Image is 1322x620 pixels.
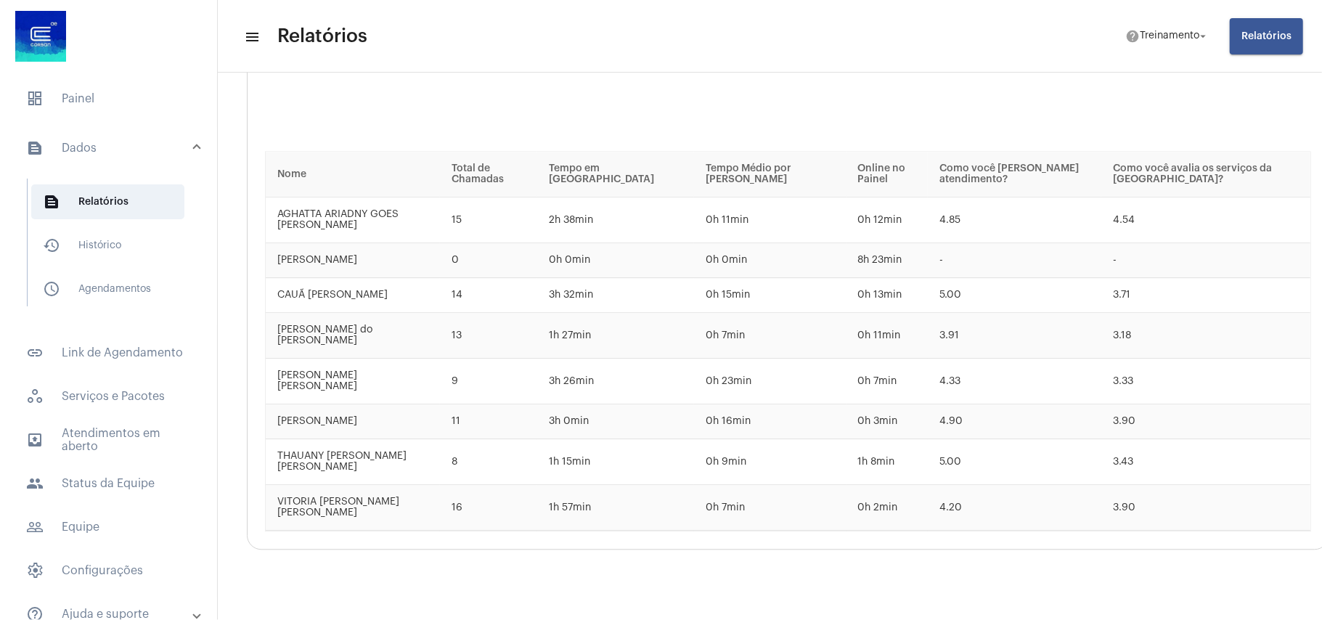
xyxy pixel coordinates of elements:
td: 3.18 [1101,313,1310,359]
td: 3h 0min [537,404,694,439]
td: 4.90 [928,404,1101,439]
th: Como você [PERSON_NAME] atendimento? [928,152,1101,197]
span: Link de Agendamento [15,335,203,370]
img: d4669ae0-8c07-2337-4f67-34b0df7f5ae4.jpeg [12,7,70,65]
td: 3.71 [1101,278,1310,313]
td: 4.85 [928,197,1101,243]
td: 14 [440,278,537,313]
mat-icon: sidenav icon [43,237,60,254]
td: 16 [440,485,537,531]
td: 0h 11min [694,197,846,243]
td: 3.33 [1101,359,1310,404]
td: [PERSON_NAME] [PERSON_NAME] [266,359,440,404]
button: Treinamento [1117,22,1218,51]
h3: Utilização da Ferramenta [281,49,1311,122]
mat-icon: sidenav icon [26,344,44,362]
th: Tempo Médio por [PERSON_NAME] [694,152,846,197]
td: 0h 2min [846,485,929,531]
mat-icon: sidenav icon [26,518,44,536]
td: 8h 23min [846,243,929,278]
td: 0 [440,243,537,278]
span: Relatórios [1241,31,1292,41]
td: 0h 0min [537,243,694,278]
span: Painel [15,81,203,116]
button: Relatórios [1230,18,1303,54]
td: 0h 15min [694,278,846,313]
mat-icon: help [1125,29,1140,44]
td: 13 [440,313,537,359]
td: 0h 11min [846,313,929,359]
td: 9 [440,359,537,404]
span: Relatórios [31,184,184,219]
td: 8 [440,439,537,485]
td: 1h 57min [537,485,694,531]
td: 0h 12min [846,197,929,243]
td: 11 [440,404,537,439]
td: 2h 38min [537,197,694,243]
span: Treinamento [1140,31,1199,41]
mat-panel-title: Dados [26,139,194,157]
td: 4.20 [928,485,1101,531]
td: 3h 26min [537,359,694,404]
td: 4.54 [1101,197,1310,243]
div: sidenav iconDados [9,171,217,327]
td: [PERSON_NAME] [266,243,440,278]
span: Relatórios [277,25,367,48]
td: 3.91 [928,313,1101,359]
td: 0h 13min [846,278,929,313]
td: 15 [440,197,537,243]
span: sidenav icon [26,388,44,405]
td: AGHATTA ARIADNY GOES [PERSON_NAME] [266,197,440,243]
mat-expansion-panel-header: sidenav iconDados [9,125,217,171]
span: Histórico [31,228,184,263]
td: 0h 9min [694,439,846,485]
td: 3.43 [1101,439,1310,485]
td: [PERSON_NAME] [266,404,440,439]
th: Online no Painel [846,152,929,197]
td: THAUANY [PERSON_NAME] [PERSON_NAME] [266,439,440,485]
span: Serviços e Pacotes [15,379,203,414]
th: Nome [266,152,440,197]
td: 0h 7min [694,313,846,359]
td: 4.33 [928,359,1101,404]
td: 1h 15min [537,439,694,485]
td: 5.00 [928,278,1101,313]
mat-icon: sidenav icon [26,431,44,449]
td: 0h 16min [694,404,846,439]
td: - [928,243,1101,278]
th: Tempo em [GEOGRAPHIC_DATA] [537,152,694,197]
td: 0h 0min [694,243,846,278]
mat-icon: sidenav icon [43,280,60,298]
td: 3.90 [1101,485,1310,531]
td: [PERSON_NAME] do [PERSON_NAME] [266,313,440,359]
th: Total de Chamadas [440,152,537,197]
td: 0h 23min [694,359,846,404]
span: Agendamentos [31,272,184,306]
span: Atendimentos em aberto [15,423,203,457]
mat-icon: sidenav icon [26,475,44,492]
mat-icon: sidenav icon [43,193,60,211]
td: 0h 3min [846,404,929,439]
mat-icon: sidenav icon [26,139,44,157]
span: sidenav icon [26,562,44,579]
td: 1h 27min [537,313,694,359]
td: 5.00 [928,439,1101,485]
td: 0h 7min [846,359,929,404]
span: sidenav icon [26,90,44,107]
span: Equipe [15,510,203,544]
span: Status da Equipe [15,466,203,501]
td: - [1101,243,1310,278]
td: 0h 7min [694,485,846,531]
td: 1h 8min [846,439,929,485]
span: Configurações [15,553,203,588]
th: Como você avalia os serviços da [GEOGRAPHIC_DATA]? [1101,152,1310,197]
td: 3h 32min [537,278,694,313]
td: 3.90 [1101,404,1310,439]
mat-icon: sidenav icon [244,28,258,46]
td: CAUÃ [PERSON_NAME] [266,278,440,313]
td: VITORIA [PERSON_NAME] [PERSON_NAME] [266,485,440,531]
mat-icon: arrow_drop_down [1196,30,1209,43]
